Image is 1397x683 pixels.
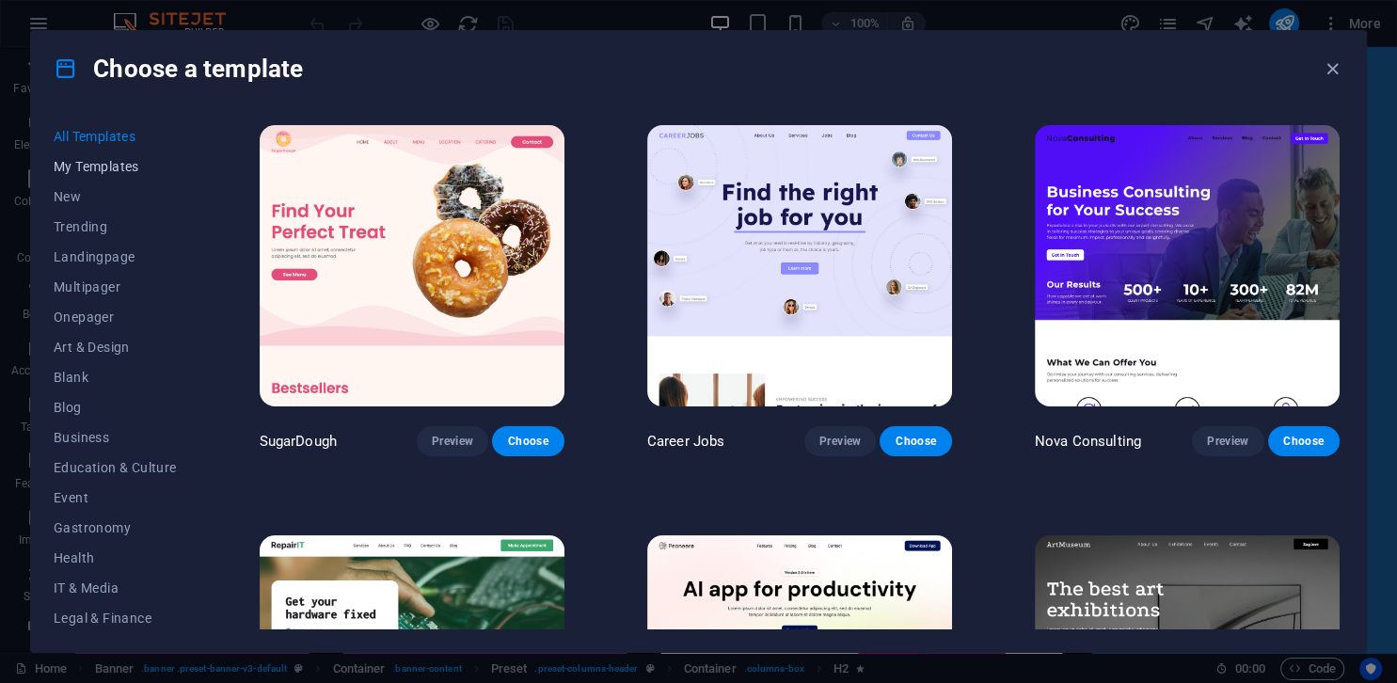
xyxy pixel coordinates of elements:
span: Preview [1207,434,1248,449]
button: Trending [54,212,177,242]
button: IT & Media [54,573,177,603]
button: Art & Design [54,332,177,362]
button: Preview [417,426,488,456]
span: Health [54,550,177,565]
span: Preview [819,434,861,449]
button: Gastronomy [54,513,177,543]
span: All Templates [54,129,177,144]
button: Legal & Finance [54,603,177,633]
span: Blog [54,400,177,415]
img: SugarDough [260,125,564,406]
p: SugarDough [260,432,337,451]
span: Landingpage [54,249,177,264]
span: Legal & Finance [54,611,177,626]
button: My Templates [54,151,177,182]
button: Choose [492,426,564,456]
span: Art & Design [54,340,177,355]
button: Onepager [54,302,177,332]
span: Onepager [54,310,177,325]
button: Business [54,422,177,453]
button: Blog [54,392,177,422]
button: New [54,182,177,212]
button: Preview [804,426,876,456]
p: Career Jobs [647,432,725,451]
button: Blank [54,362,177,392]
span: New [54,189,177,204]
span: Blank [54,370,177,385]
span: Trending [54,219,177,234]
span: Choose [507,434,548,449]
span: IT & Media [54,580,177,596]
span: Preview [432,434,473,449]
span: Gastronomy [54,520,177,535]
button: Education & Culture [54,453,177,483]
img: Nova Consulting [1035,125,1340,406]
button: Health [54,543,177,573]
button: Choose [880,426,951,456]
p: Nova Consulting [1035,432,1141,451]
button: Event [54,483,177,513]
span: Event [54,490,177,505]
button: Choose [1268,426,1340,456]
button: All Templates [54,121,177,151]
button: Multipager [54,272,177,302]
span: Multipager [54,279,177,294]
span: Education & Culture [54,460,177,475]
img: Career Jobs [647,125,952,406]
button: Preview [1192,426,1263,456]
h4: Choose a template [54,54,303,84]
span: Choose [1283,434,1325,449]
span: Choose [895,434,936,449]
span: My Templates [54,159,177,174]
button: Landingpage [54,242,177,272]
span: Business [54,430,177,445]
